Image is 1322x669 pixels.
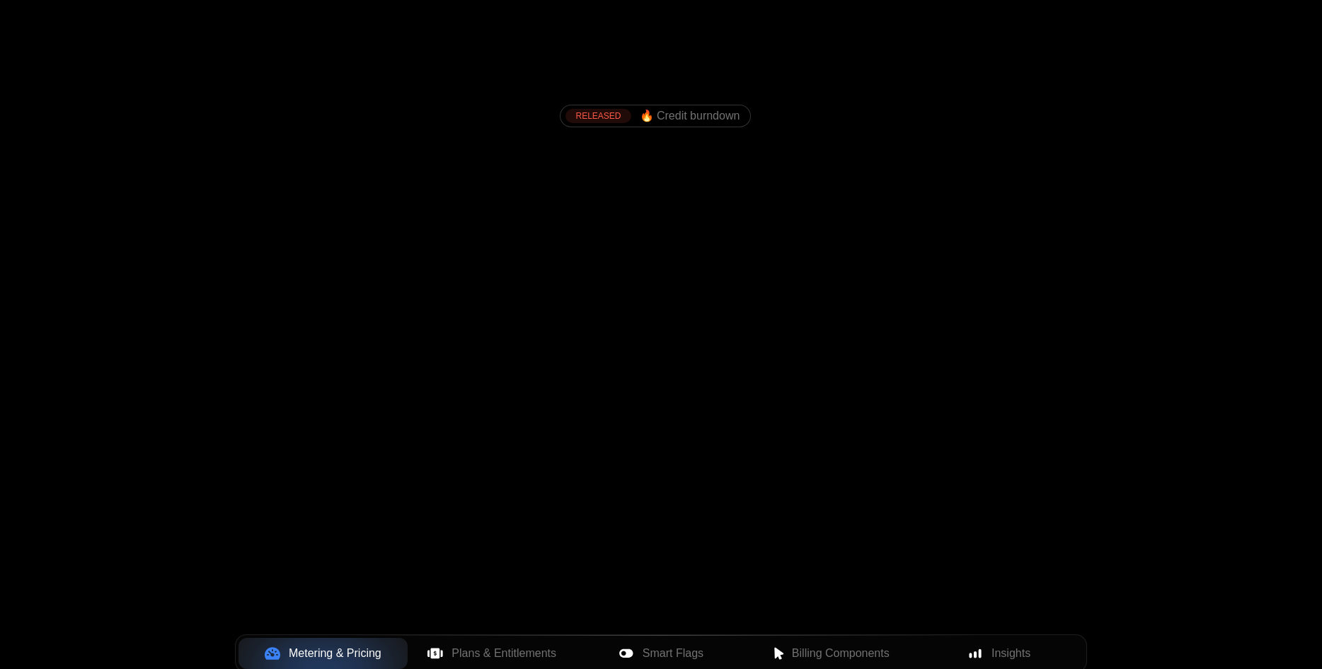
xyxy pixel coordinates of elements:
[643,645,703,662] span: Smart Flags
[792,645,890,662] span: Billing Components
[408,638,577,669] button: Plans & Entitlements
[565,109,631,123] div: RELEASED
[914,638,1084,669] button: Insights
[745,638,914,669] button: Billing Components
[452,645,556,662] span: Plans & Entitlements
[991,645,1030,662] span: Insights
[640,110,740,122] span: 🔥 Credit burndown
[565,109,740,123] a: [object Object],[object Object]
[289,645,381,662] span: Metering & Pricing
[238,638,408,669] button: Metering & Pricing
[577,638,746,669] button: Smart Flags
